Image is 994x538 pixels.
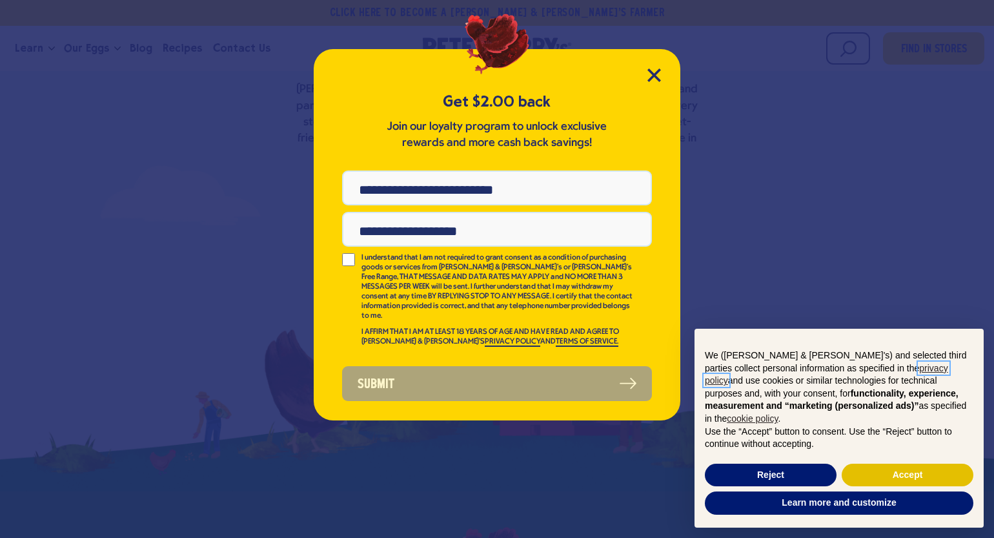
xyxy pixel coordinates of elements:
[342,91,652,112] h5: Get $2.00 back
[647,68,661,82] button: Close Modal
[842,464,973,487] button: Accept
[705,426,973,451] p: Use the “Accept” button to consent. Use the “Reject” button to continue without accepting.
[361,327,634,347] p: I AFFIRM THAT I AM AT LEAST 18 YEARS OF AGE AND HAVE READ AND AGREE TO [PERSON_NAME] & [PERSON_NA...
[727,413,778,424] a: cookie policy
[342,366,652,401] button: Submit
[705,363,948,386] a: privacy policy
[556,338,618,347] a: TERMS OF SERVICE.
[342,253,355,266] input: I understand that I am not required to grant consent as a condition of purchasing goods or servic...
[705,464,837,487] button: Reject
[384,119,610,151] p: Join our loyalty program to unlock exclusive rewards and more cash back savings!
[705,349,973,426] p: We ([PERSON_NAME] & [PERSON_NAME]'s) and selected third parties collect personal information as s...
[485,338,540,347] a: PRIVACY POLICY
[705,491,973,515] button: Learn more and customize
[361,253,634,321] p: I understand that I am not required to grant consent as a condition of purchasing goods or servic...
